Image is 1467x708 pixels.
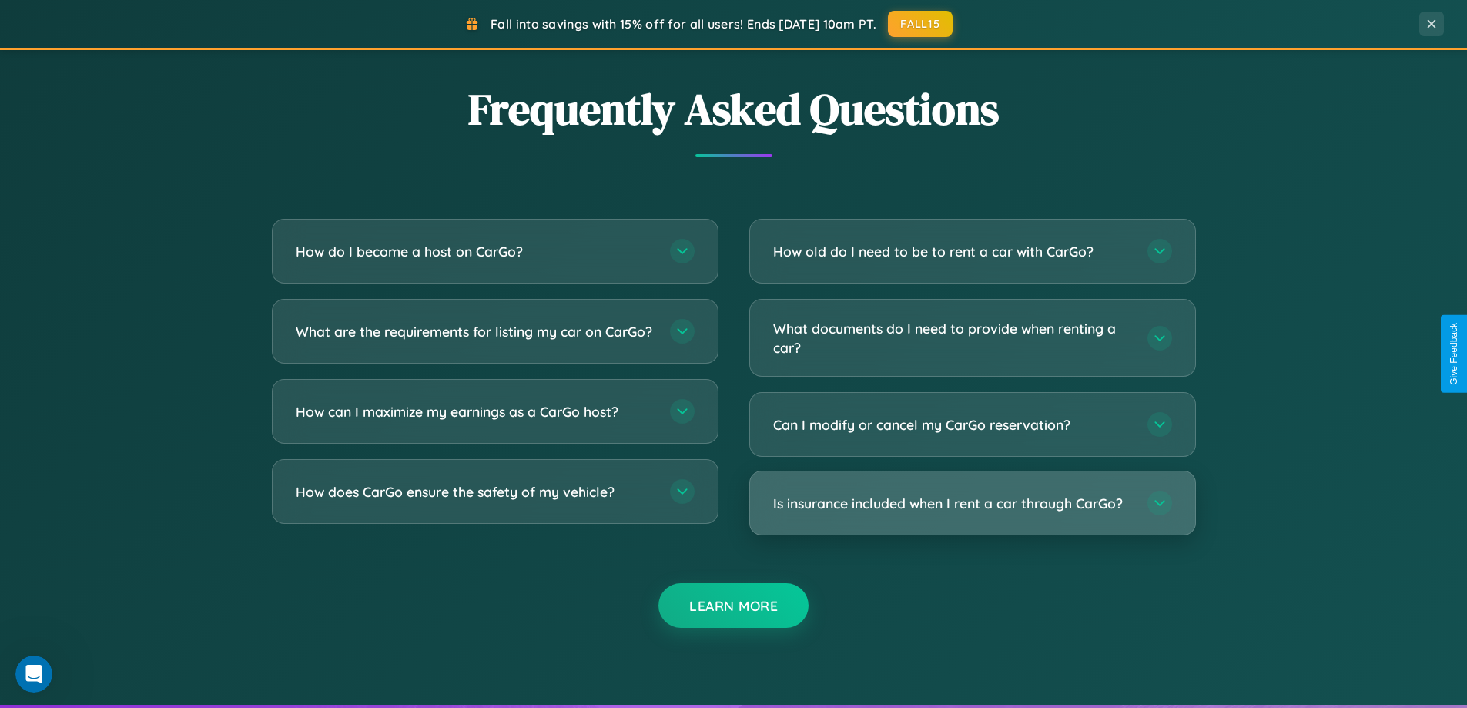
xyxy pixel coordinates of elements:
[272,79,1196,139] h2: Frequently Asked Questions
[1449,323,1459,385] div: Give Feedback
[658,583,809,628] button: Learn More
[296,402,655,421] h3: How can I maximize my earnings as a CarGo host?
[15,656,52,693] iframe: Intercom live chat
[296,482,655,502] h3: How does CarGo ensure the safety of my vehicle?
[773,319,1132,357] h3: What documents do I need to provide when renting a car?
[773,415,1132,435] h3: Can I modify or cancel my CarGo reservation?
[773,242,1132,261] h3: How old do I need to be to rent a car with CarGo?
[773,494,1132,513] h3: Is insurance included when I rent a car through CarGo?
[296,322,655,341] h3: What are the requirements for listing my car on CarGo?
[888,11,953,37] button: FALL15
[296,242,655,261] h3: How do I become a host on CarGo?
[491,16,876,32] span: Fall into savings with 15% off for all users! Ends [DATE] 10am PT.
